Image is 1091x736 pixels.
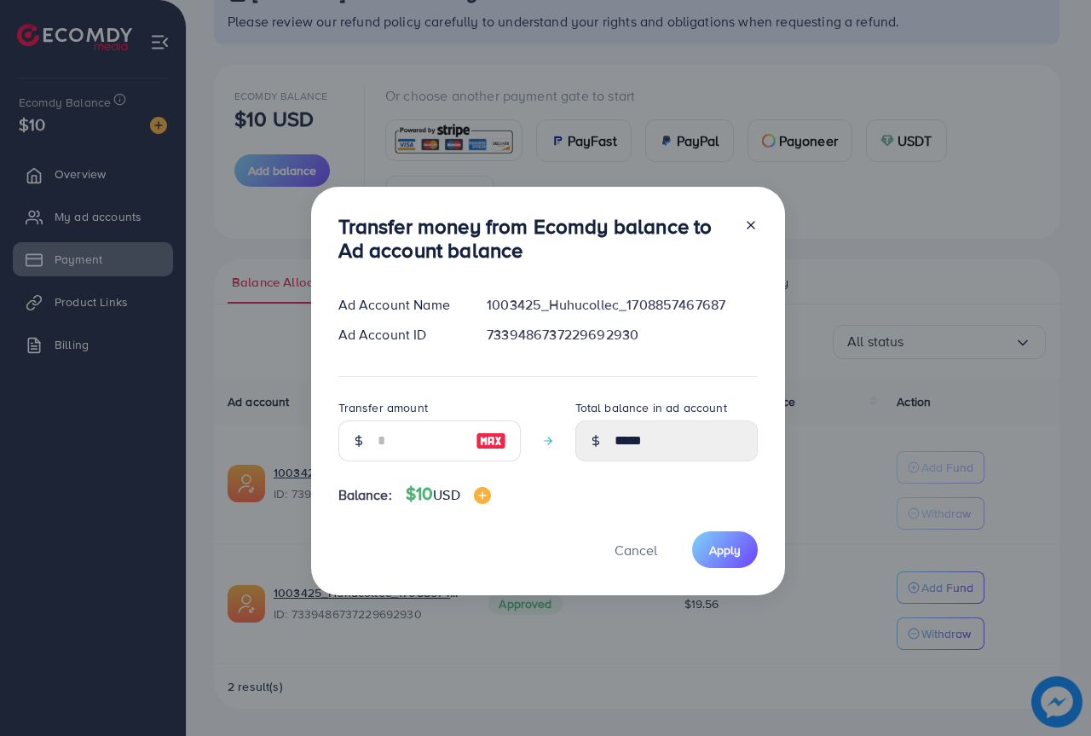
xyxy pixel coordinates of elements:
div: 1003425_Huhucollec_1708857467687 [473,295,771,315]
img: image [474,487,491,504]
h4: $10 [406,484,491,505]
label: Total balance in ad account [575,399,727,416]
span: Cancel [615,541,657,559]
span: USD [433,485,459,504]
div: Ad Account ID [325,325,474,345]
label: Transfer amount [338,399,428,416]
div: 7339486737229692930 [473,325,771,345]
img: image [476,431,506,451]
h3: Transfer money from Ecomdy balance to Ad account balance [338,214,730,264]
button: Cancel [593,531,678,568]
div: Ad Account Name [325,295,474,315]
span: Apply [709,542,741,559]
span: Balance: [338,485,392,505]
button: Apply [692,531,758,568]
